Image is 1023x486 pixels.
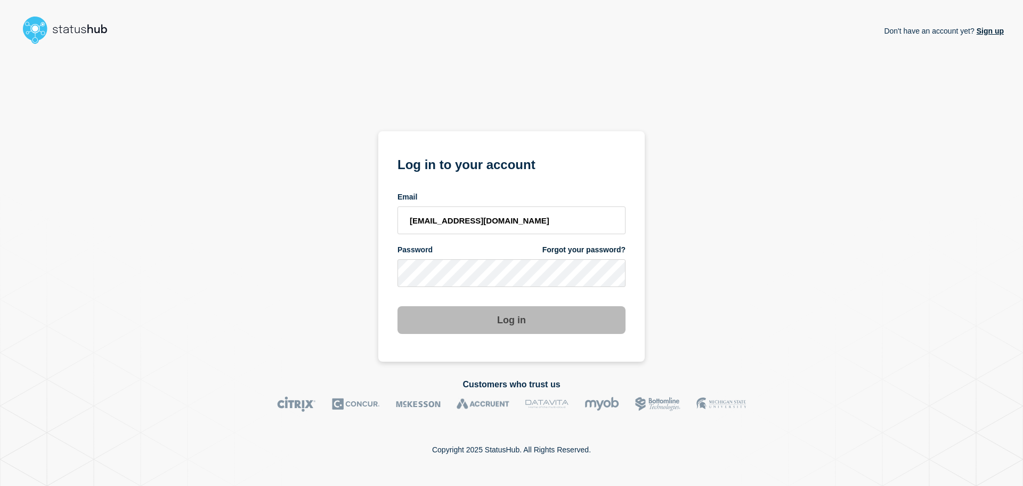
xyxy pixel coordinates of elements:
img: DataVita logo [525,396,569,412]
img: MSU logo [696,396,746,412]
h1: Log in to your account [397,154,626,173]
a: Sign up [975,27,1004,35]
p: Don't have an account yet? [884,18,1004,44]
input: email input [397,206,626,234]
button: Log in [397,306,626,334]
a: Forgot your password? [542,245,626,255]
img: McKesson logo [396,396,441,412]
img: Citrix logo [277,396,316,412]
span: Password [397,245,433,255]
span: Email [397,192,417,202]
img: Concur logo [332,396,380,412]
img: Accruent logo [457,396,509,412]
img: myob logo [584,396,619,412]
h2: Customers who trust us [19,380,1004,389]
img: Bottomline logo [635,396,680,412]
input: password input [397,259,626,287]
img: StatusHub logo [19,13,120,47]
p: Copyright 2025 StatusHub. All Rights Reserved. [432,445,591,454]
